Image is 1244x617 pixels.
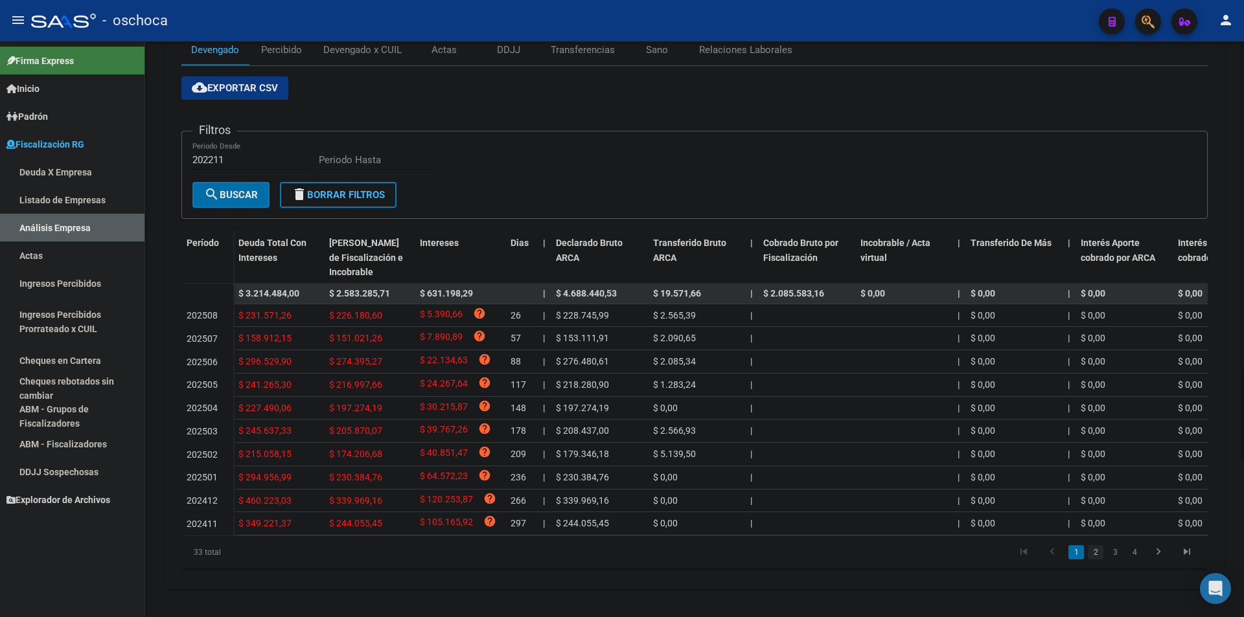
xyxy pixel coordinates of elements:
span: $ 1.283,24 [653,379,696,390]
datatable-header-cell: Cobrado Bruto por Fiscalización [758,229,855,286]
span: | [750,495,752,506]
span: | [543,356,545,366]
button: Exportar CSV [181,76,288,100]
span: $ 244.055,45 [329,518,382,528]
span: $ 30.215,87 [420,399,468,417]
span: $ 339.969,16 [329,495,382,506]
span: | [1068,449,1070,459]
span: $ 5.390,66 [420,307,463,324]
mat-icon: cloud_download [192,80,207,95]
span: 202508 [187,310,218,320]
i: help [483,515,496,528]
span: $ 0,00 [1178,472,1203,482]
span: | [958,449,960,459]
span: $ 0,00 [1178,379,1203,390]
span: $ 0,00 [971,495,995,506]
span: Período [187,238,219,248]
span: Dias [511,238,529,248]
span: | [750,288,753,298]
datatable-header-cell: Deuda Bruta Neto de Fiscalización e Incobrable [324,229,415,286]
span: Intereses [420,238,459,248]
i: help [478,469,491,482]
span: | [958,379,960,390]
span: $ 0,00 [1178,495,1203,506]
span: $ 2.085.583,16 [763,288,824,298]
span: Declarado Bruto ARCA [556,238,623,263]
span: | [958,288,960,298]
span: $ 24.267,64 [420,376,468,394]
span: $ 0,00 [1081,425,1105,436]
span: | [958,310,960,320]
span: $ 0,00 [1081,356,1105,366]
span: $ 0,00 [1081,518,1105,528]
span: | [750,310,752,320]
span: - oschoca [102,6,168,35]
div: Devengado [191,43,239,57]
span: [PERSON_NAME] de Fiscalización e Incobrable [329,238,403,278]
span: Firma Express [6,54,74,68]
span: $ 227.490,06 [238,403,292,413]
span: | [750,518,752,528]
a: 1 [1068,545,1084,559]
span: | [543,518,545,528]
span: $ 40.851,47 [420,445,468,463]
span: | [543,449,545,459]
span: $ 153.111,91 [556,333,609,343]
mat-icon: menu [10,12,26,28]
span: | [958,403,960,413]
span: | [958,518,960,528]
span: $ 2.583.285,71 [329,288,390,298]
span: $ 0,00 [971,333,995,343]
span: $ 218.280,90 [556,379,609,390]
span: | [958,356,960,366]
span: 202412 [187,495,218,506]
span: $ 0,00 [971,425,995,436]
span: $ 0,00 [1081,310,1105,320]
span: 88 [511,356,521,366]
span: Fiscalización RG [6,137,84,151]
span: $ 151.021,26 [329,333,382,343]
div: Percibido [261,43,302,57]
mat-icon: delete [292,186,307,202]
span: | [1068,403,1070,413]
span: $ 64.572,23 [420,469,468,486]
i: help [483,492,496,505]
span: $ 231.571,26 [238,310,292,320]
span: | [958,472,960,482]
span: $ 0,00 [971,449,995,459]
i: help [478,399,491,412]
span: 57 [511,333,521,343]
span: $ 0,00 [1178,288,1203,298]
span: $ 0,00 [971,356,995,366]
span: | [750,356,752,366]
span: $ 0,00 [971,310,995,320]
span: Cobrado Bruto por Fiscalización [763,238,838,263]
span: 202411 [187,519,218,529]
span: 178 [511,425,526,436]
span: | [543,403,545,413]
span: | [543,495,545,506]
a: go to next page [1146,545,1171,559]
datatable-header-cell: Interés Aporte cobrado por ARCA [1076,229,1173,286]
span: $ 0,00 [1081,403,1105,413]
span: $ 0,00 [1178,449,1203,459]
span: $ 205.870,07 [329,425,382,436]
a: 3 [1107,545,1123,559]
datatable-header-cell: Dias [505,229,538,286]
span: 26 [511,310,521,320]
span: Incobrable / Acta virtual [860,238,930,263]
span: $ 3.214.484,00 [238,288,299,298]
span: | [543,425,545,436]
span: Padrón [6,109,48,124]
i: help [478,376,491,389]
i: help [473,330,486,342]
span: $ 7.890,89 [420,330,463,347]
datatable-header-cell: | [1063,229,1076,286]
span: | [543,379,545,390]
span: $ 105.165,92 [420,515,473,532]
span: | [1068,310,1070,320]
span: | [958,333,960,343]
li: page 2 [1086,541,1105,563]
button: Buscar [192,182,270,208]
span: $ 0,00 [653,403,678,413]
